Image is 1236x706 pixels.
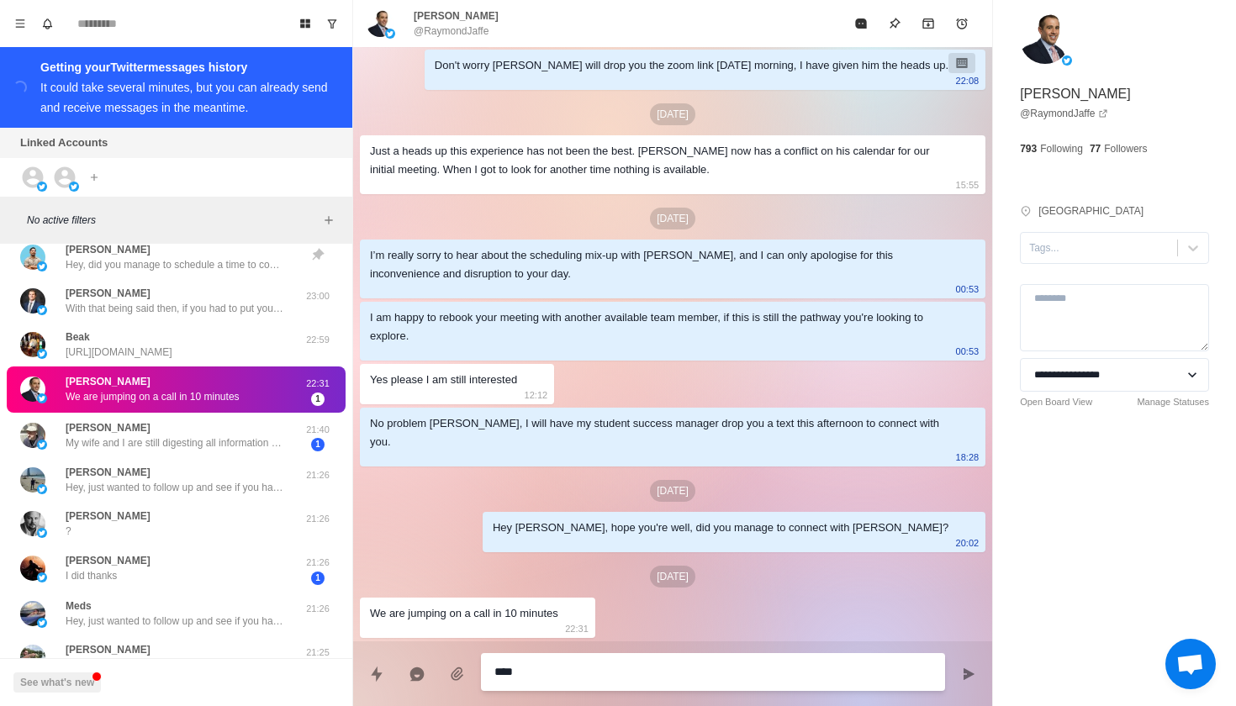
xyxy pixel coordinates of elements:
p: We are jumping on a call in 10 minutes [66,389,240,404]
p: Hey, did you manage to schedule a time to connect with us? [66,257,284,272]
img: picture [37,393,47,403]
p: 22:31 [565,619,589,638]
button: Menu [7,10,34,37]
img: picture [1062,55,1072,66]
p: With that being said then, if you had to put your finger on a specific part of the process that’s... [66,301,284,316]
img: picture [20,332,45,357]
p: [PERSON_NAME] [66,374,151,389]
button: Send message [952,657,985,691]
img: picture [37,182,47,192]
p: Followers [1104,141,1147,156]
p: Following [1040,141,1083,156]
p: Hey, just wanted to follow up and see if you had a chance to check out the course I sent over. Ar... [66,657,284,672]
p: 00:53 [956,342,980,361]
img: picture [20,601,45,626]
span: 1 [311,438,325,451]
p: @RaymondJaffe [414,24,489,39]
p: No active filters [27,213,319,228]
p: 21:26 [297,556,339,570]
p: [URL][DOMAIN_NAME] [66,345,172,360]
a: Open Board View [1020,395,1092,409]
p: 22:31 [297,377,339,391]
img: picture [20,467,45,493]
p: [DATE] [650,208,695,229]
p: [PERSON_NAME] [66,508,151,524]
img: picture [37,440,47,450]
div: Hey [PERSON_NAME], hope you're well, did you manage to connect with [PERSON_NAME]? [493,519,948,537]
p: Hey, just wanted to follow up and see if you had a chance to check out the course I sent over. Ar... [66,614,284,629]
p: I did thanks [66,568,117,583]
p: Linked Accounts [20,134,108,151]
p: 21:26 [297,602,339,616]
p: [DATE] [650,480,695,502]
p: 793 [1020,141,1037,156]
p: [PERSON_NAME] [66,242,151,257]
p: [PERSON_NAME] [66,420,151,435]
button: Pin [878,7,911,40]
p: [PERSON_NAME] [1020,84,1131,104]
div: I am happy to rebook your meeting with another available team member, if this is still the pathwa... [370,308,948,345]
p: My wife and I are still digesting all information we have been gathering, at this point i'm not l... [66,435,284,450]
button: Reply with AI [400,657,434,691]
button: See what's new [13,672,101,693]
p: [GEOGRAPHIC_DATA] [1038,203,1144,219]
img: picture [37,349,47,359]
img: picture [37,305,47,315]
img: picture [1020,13,1070,64]
p: 20:02 [956,534,980,552]
img: picture [20,377,45,402]
img: picture [367,10,394,37]
a: Manage Statuses [1137,395,1209,409]
img: picture [37,484,47,494]
p: 22:08 [956,71,980,90]
button: Mark as read [844,7,878,40]
div: No problem [PERSON_NAME], I will have my student success manager drop you a text this afternoon t... [370,414,948,451]
button: Add filters [319,210,339,230]
div: We are jumping on a call in 10 minutes [370,604,558,623]
p: ? [66,524,71,539]
div: Yes please I am still interested [370,371,517,389]
button: Archive [911,7,945,40]
button: Notifications [34,10,61,37]
button: Add account [84,167,104,187]
img: picture [37,618,47,628]
p: Hey, just wanted to follow up and see if you had a chance to check out the course I sent over. Ar... [66,480,284,495]
img: picture [20,645,45,670]
p: 77 [1090,141,1101,156]
p: 21:40 [297,423,339,437]
img: picture [20,288,45,313]
p: Beak [66,329,90,345]
img: picture [37,572,47,582]
div: I’m really sorry to hear about the scheduling mix-up with [PERSON_NAME], and I can only apologise... [370,246,948,283]
img: picture [37,528,47,538]
div: Don't worry [PERSON_NAME] will drop you the zoom link [DATE] morning, I have given him the heads up. [435,56,948,75]
p: 23:00 [297,289,339,303]
img: picture [20,245,45,270]
p: [DATE] [650,566,695,587]
span: 1 [311,572,325,585]
p: 18:28 [956,448,980,466]
p: 15:55 [956,176,980,194]
p: 00:53 [956,280,980,298]
img: picture [69,182,79,192]
p: 21:25 [297,645,339,660]
p: Meds [66,598,92,614]
p: 21:26 [297,512,339,526]
a: Open chat [1165,639,1216,689]
div: Getting your Twitter messages history [40,57,332,77]
p: 21:26 [297,468,339,482]
p: 12:12 [525,386,548,404]
span: 1 [311,393,325,406]
div: It could take several minutes, but you can already send and receive messages in the meantime. [40,81,328,114]
div: Just a heads up this experience has not been the best. [PERSON_NAME] now has a conflict on his ca... [370,142,948,179]
img: picture [20,511,45,536]
img: picture [385,29,395,39]
button: Add reminder [945,7,979,40]
button: Show unread conversations [319,10,346,37]
p: 22:59 [297,333,339,347]
img: picture [20,423,45,448]
button: Quick replies [360,657,394,691]
p: [PERSON_NAME] [66,465,151,480]
img: picture [20,556,45,581]
p: [PERSON_NAME] [66,642,151,657]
